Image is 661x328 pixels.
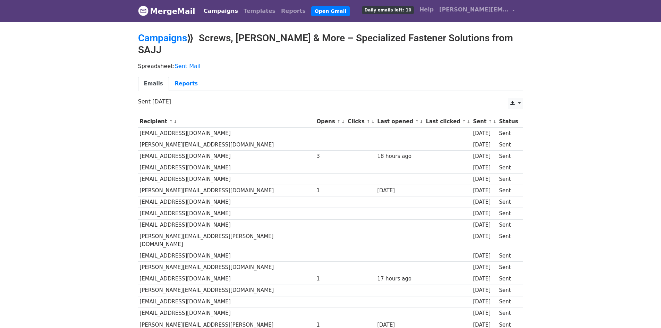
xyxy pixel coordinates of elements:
[138,208,315,219] td: [EMAIL_ADDRESS][DOMAIN_NAME]
[311,6,350,16] a: Open Gmail
[497,127,519,139] td: Sent
[138,150,315,162] td: [EMAIL_ADDRESS][DOMAIN_NAME]
[169,77,204,91] a: Reports
[316,187,344,195] div: 1
[169,119,173,124] a: ↑
[497,139,519,150] td: Sent
[471,116,497,127] th: Sent
[497,208,519,219] td: Sent
[473,210,496,218] div: [DATE]
[138,127,315,139] td: [EMAIL_ADDRESS][DOMAIN_NAME]
[488,119,492,124] a: ↑
[473,221,496,229] div: [DATE]
[138,196,315,208] td: [EMAIL_ADDRESS][DOMAIN_NAME]
[138,273,315,285] td: [EMAIL_ADDRESS][DOMAIN_NAME]
[497,185,519,196] td: Sent
[366,119,370,124] a: ↑
[497,296,519,308] td: Sent
[420,119,423,124] a: ↓
[467,119,471,124] a: ↓
[497,174,519,185] td: Sent
[377,275,422,283] div: 17 hours ago
[337,119,341,124] a: ↑
[138,162,315,174] td: [EMAIL_ADDRESS][DOMAIN_NAME]
[473,263,496,271] div: [DATE]
[138,250,315,262] td: [EMAIL_ADDRESS][DOMAIN_NAME]
[371,119,375,124] a: ↓
[138,296,315,308] td: [EMAIL_ADDRESS][DOMAIN_NAME]
[173,119,177,124] a: ↓
[424,116,472,127] th: Last clicked
[497,219,519,231] td: Sent
[241,4,278,18] a: Templates
[473,152,496,160] div: [DATE]
[473,175,496,183] div: [DATE]
[497,150,519,162] td: Sent
[497,285,519,296] td: Sent
[278,4,308,18] a: Reports
[497,231,519,250] td: Sent
[346,116,375,127] th: Clicks
[341,119,345,124] a: ↓
[138,98,523,105] p: Sent [DATE]
[138,285,315,296] td: [PERSON_NAME][EMAIL_ADDRESS][DOMAIN_NAME]
[473,141,496,149] div: [DATE]
[138,6,149,16] img: MergeMail logo
[138,32,523,56] h2: ⟫ Screws, [PERSON_NAME] & More – Specialized Fastener Solutions from SAJJ
[417,3,437,17] a: Help
[473,252,496,260] div: [DATE]
[473,233,496,241] div: [DATE]
[138,231,315,250] td: [PERSON_NAME][EMAIL_ADDRESS][PERSON_NAME][DOMAIN_NAME]
[497,262,519,273] td: Sent
[359,3,416,17] a: Daily emails left: 10
[362,6,414,14] span: Daily emails left: 10
[462,119,466,124] a: ↑
[497,196,519,208] td: Sent
[473,275,496,283] div: [DATE]
[138,262,315,273] td: [PERSON_NAME][EMAIL_ADDRESS][DOMAIN_NAME]
[175,63,201,69] a: Sent Mail
[437,3,518,19] a: [PERSON_NAME][EMAIL_ADDRESS][DOMAIN_NAME]
[493,119,497,124] a: ↓
[497,273,519,285] td: Sent
[138,116,315,127] th: Recipient
[316,275,344,283] div: 1
[315,116,346,127] th: Opens
[138,32,187,44] a: Campaigns
[473,129,496,137] div: [DATE]
[497,116,519,127] th: Status
[316,152,344,160] div: 3
[375,116,424,127] th: Last opened
[377,152,422,160] div: 18 hours ago
[497,250,519,262] td: Sent
[497,162,519,174] td: Sent
[138,308,315,319] td: [EMAIL_ADDRESS][DOMAIN_NAME]
[473,286,496,294] div: [DATE]
[138,219,315,231] td: [EMAIL_ADDRESS][DOMAIN_NAME]
[415,119,419,124] a: ↑
[473,309,496,317] div: [DATE]
[138,139,315,150] td: [PERSON_NAME][EMAIL_ADDRESS][DOMAIN_NAME]
[138,174,315,185] td: [EMAIL_ADDRESS][DOMAIN_NAME]
[473,298,496,306] div: [DATE]
[138,4,195,18] a: MergeMail
[473,187,496,195] div: [DATE]
[439,6,509,14] span: [PERSON_NAME][EMAIL_ADDRESS][DOMAIN_NAME]
[201,4,241,18] a: Campaigns
[138,77,169,91] a: Emails
[138,185,315,196] td: [PERSON_NAME][EMAIL_ADDRESS][DOMAIN_NAME]
[473,164,496,172] div: [DATE]
[473,198,496,206] div: [DATE]
[138,62,523,70] p: Spreadsheet:
[497,308,519,319] td: Sent
[377,187,422,195] div: [DATE]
